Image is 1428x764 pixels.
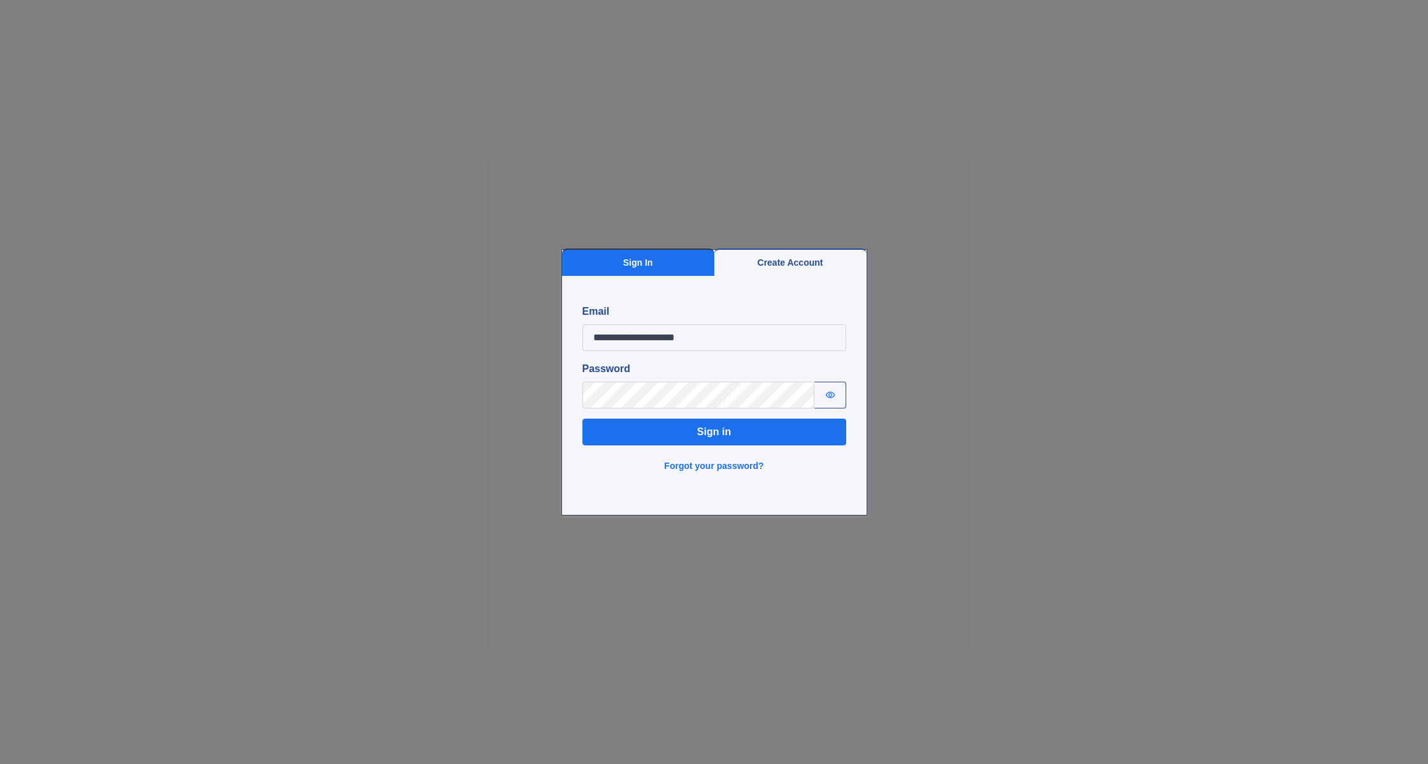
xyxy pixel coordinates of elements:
button: Sign In [562,249,714,276]
label: Password [582,361,846,377]
button: Sign in [582,419,846,445]
button: Create Account [714,249,867,276]
button: Forgot your password? [656,456,771,477]
button: Show password [814,382,846,408]
label: Email [582,304,846,319]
